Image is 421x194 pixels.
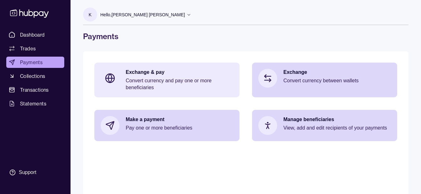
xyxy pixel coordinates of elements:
p: K [89,11,92,18]
a: Collections [6,70,64,82]
span: Collections [20,72,45,80]
div: Support [19,169,36,176]
a: Make a paymentPay one or more beneficiaries [94,110,239,141]
p: Manage beneficiaries [283,116,391,123]
a: Exchange & payConvert currency and pay one or more beneficiaries [94,63,239,97]
p: Exchange & pay [126,69,233,76]
p: View, add and edit recipients of your payments [283,125,391,131]
p: Exchange [283,69,391,76]
a: Trades [6,43,64,54]
p: Pay one or more beneficiaries [126,125,233,131]
span: Transactions [20,86,49,94]
span: Trades [20,45,36,52]
a: Dashboard [6,29,64,40]
a: Transactions [6,84,64,95]
p: Convert currency between wallets [283,77,391,84]
span: Dashboard [20,31,45,38]
span: Payments [20,59,43,66]
p: Hello, [PERSON_NAME] [PERSON_NAME] [100,11,185,18]
a: Statements [6,98,64,109]
span: Statements [20,100,46,107]
a: Manage beneficiariesView, add and edit recipients of your payments [252,110,397,141]
a: Support [6,166,64,179]
p: Convert currency and pay one or more beneficiaries [126,77,233,91]
h1: Payments [83,31,408,41]
p: Make a payment [126,116,233,123]
a: Payments [6,57,64,68]
a: ExchangeConvert currency between wallets [252,63,397,94]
